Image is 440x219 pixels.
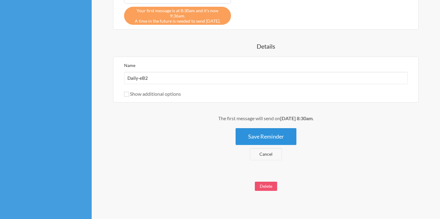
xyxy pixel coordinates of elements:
button: Save Reminder [236,128,296,145]
div: A time in the future is needed to send [DATE]. [124,7,231,25]
label: Name [124,63,135,68]
span: Your first message is at 8:30am and it's now 9:36am. [129,8,226,18]
a: Cancel [250,148,282,160]
h4: Details [104,42,428,50]
button: Delete [255,182,277,191]
div: The first message will send on . [104,115,428,122]
input: Show additional options [124,92,129,97]
strong: [DATE] 8:30am [280,115,313,121]
input: We suggest a 2 to 4 word name [124,72,408,84]
label: Show additional options [124,91,181,97]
